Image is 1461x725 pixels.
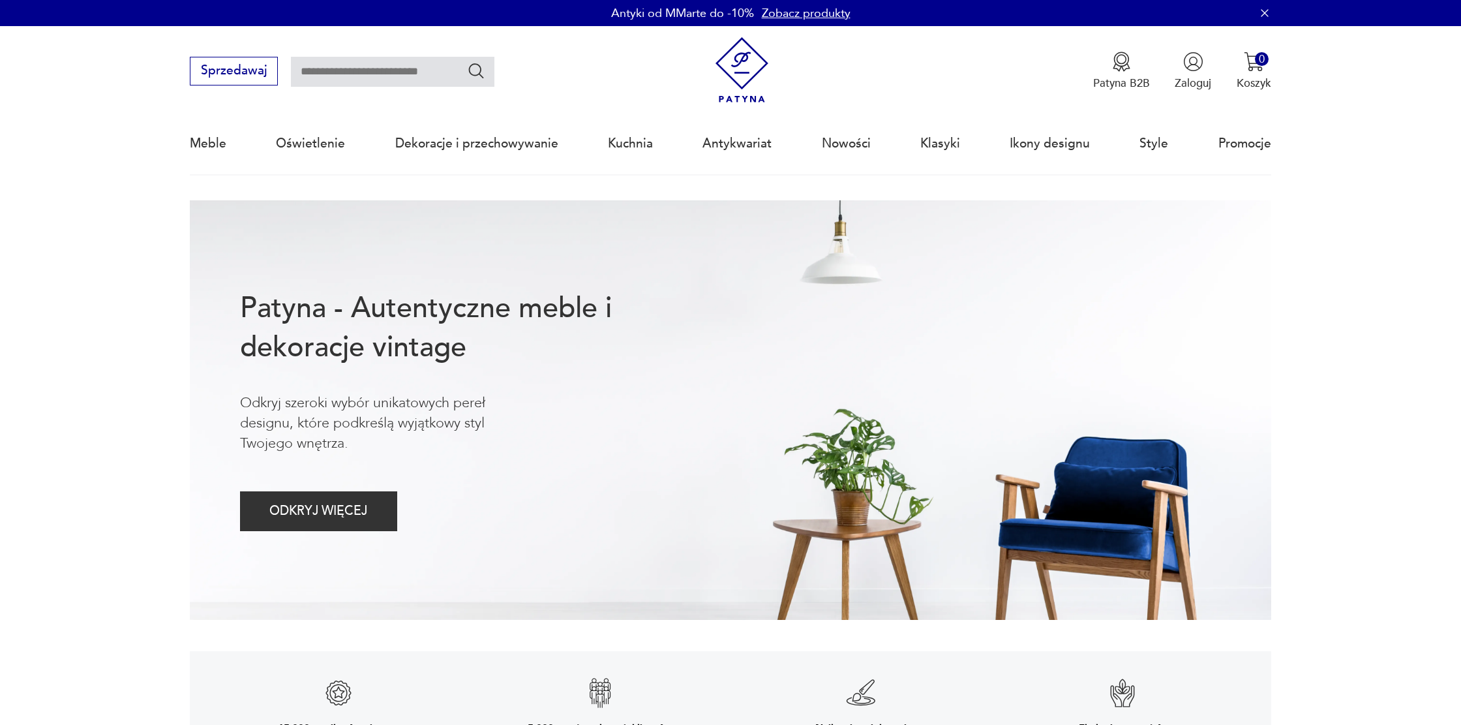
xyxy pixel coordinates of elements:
img: Znak gwarancji jakości [323,677,354,709]
a: Nowości [822,114,871,174]
a: Klasyki [920,114,960,174]
img: Ikona koszyka [1244,52,1264,72]
a: Style [1139,114,1168,174]
p: Antyki od MMarte do -10% [611,5,754,22]
img: Znak gwarancji jakości [1107,677,1138,709]
img: Znak gwarancji jakości [845,677,877,709]
img: Ikona medalu [1111,52,1132,72]
a: Antykwariat [702,114,772,174]
a: Ikony designu [1010,114,1090,174]
a: Meble [190,114,226,174]
p: Zaloguj [1175,76,1211,91]
img: Ikonka użytkownika [1183,52,1203,72]
a: Zobacz produkty [762,5,851,22]
a: ODKRYJ WIĘCEJ [240,507,397,517]
p: Patyna B2B [1093,76,1150,91]
a: Oświetlenie [276,114,345,174]
p: Koszyk [1237,76,1271,91]
button: Szukaj [467,61,486,80]
a: Promocje [1218,114,1271,174]
img: Patyna - sklep z meblami i dekoracjami vintage [709,37,775,103]
button: 0Koszyk [1237,52,1271,91]
button: Patyna B2B [1093,52,1150,91]
button: ODKRYJ WIĘCEJ [240,491,397,531]
a: Sprzedawaj [190,67,278,77]
a: Ikona medaluPatyna B2B [1093,52,1150,91]
a: Kuchnia [608,114,653,174]
div: 0 [1255,52,1269,66]
h1: Patyna - Autentyczne meble i dekoracje vintage [240,289,663,367]
a: Dekoracje i przechowywanie [395,114,558,174]
img: Znak gwarancji jakości [584,677,616,709]
p: Odkryj szeroki wybór unikatowych pereł designu, które podkreślą wyjątkowy styl Twojego wnętrza. [240,393,537,454]
button: Sprzedawaj [190,57,278,85]
button: Zaloguj [1175,52,1211,91]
